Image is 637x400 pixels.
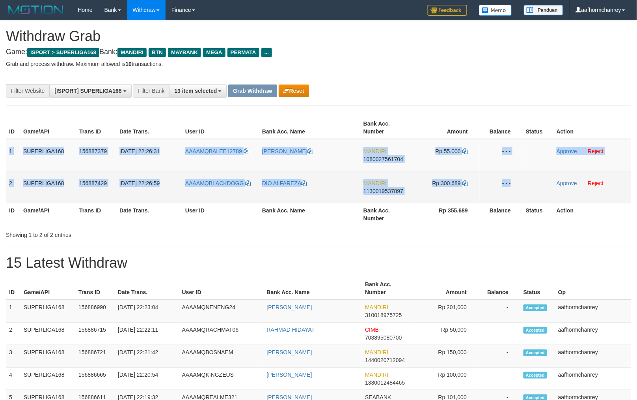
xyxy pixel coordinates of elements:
th: Trans ID [76,116,116,139]
th: Action [553,116,631,139]
a: DIO ALFAREZA [262,180,307,186]
a: RAHMAD HIDAYAT [267,327,315,333]
span: CIMB [365,327,379,333]
th: Status [523,203,553,225]
span: ... [261,48,272,57]
span: Rp 55.000 [436,148,461,154]
span: Accepted [523,327,547,334]
span: MAYBANK [168,48,201,57]
span: ISPORT > SUPERLIGA168 [27,48,99,57]
th: Bank Acc. Name [264,277,362,300]
th: ID [6,203,20,225]
td: SUPERLIGA168 [20,300,75,323]
th: Date Trans. [116,116,182,139]
td: - [479,368,520,390]
th: Game/API [20,116,76,139]
p: Grab and process withdraw. Maximum allowed is transactions. [6,60,631,68]
th: Op [555,277,631,300]
img: MOTION_logo.png [6,4,66,16]
td: aafhormchanrey [555,323,631,345]
span: Accepted [523,304,547,311]
span: MANDIRI [117,48,147,57]
span: Rp 300.689 [432,180,461,186]
th: Bank Acc. Number [362,277,415,300]
td: SUPERLIGA168 [20,171,76,203]
th: Balance [479,277,520,300]
button: 13 item selected [169,84,227,98]
td: AAAAMQKINGZEUS [179,368,264,390]
span: MEGA [203,48,225,57]
td: AAAAMQBOSNAEM [179,345,264,368]
a: [PERSON_NAME] [267,349,312,355]
a: [PERSON_NAME] [267,304,312,310]
th: Game/API [20,277,75,300]
a: [PERSON_NAME] [267,372,312,378]
span: Accepted [523,349,547,356]
span: Copy 1130019537897 to clipboard [363,188,403,194]
span: Copy 703895080700 to clipboard [365,334,402,341]
th: Balance [480,116,523,139]
th: Bank Acc. Number [360,203,415,225]
span: Copy 1330012484465 to clipboard [365,379,405,386]
td: - - - [480,139,523,171]
td: Rp 100,000 [415,368,479,390]
span: Accepted [523,372,547,379]
td: 156886990 [75,300,115,323]
td: SUPERLIGA168 [20,323,75,345]
span: [ISPORT] SUPERLIGA168 [54,88,121,94]
a: AAAAMQBALEE12789 [185,148,249,154]
td: [DATE] 22:23:04 [115,300,179,323]
td: 2 [6,171,20,203]
th: Action [553,203,631,225]
td: - - - [480,171,523,203]
h4: Game: Bank: [6,48,631,56]
button: [ISPORT] SUPERLIGA168 [49,84,131,98]
h1: 15 Latest Withdraw [6,255,631,271]
td: Rp 201,000 [415,300,479,323]
th: User ID [182,203,259,225]
a: AAAAMQBLACKDOGG [185,180,251,186]
td: Rp 150,000 [415,345,479,368]
span: MANDIRI [365,349,388,355]
th: Date Trans. [116,203,182,225]
td: - [479,300,520,323]
a: [PERSON_NAME] [262,148,313,154]
td: 156886665 [75,368,115,390]
img: Button%20Memo.svg [479,5,512,16]
button: Reset [279,85,309,97]
a: Copy 55000 to clipboard [462,148,468,154]
td: [DATE] 22:20:54 [115,368,179,390]
td: aafhormchanrey [555,345,631,368]
a: Copy 300689 to clipboard [462,180,468,186]
th: Rp 355.689 [415,203,480,225]
span: MANDIRI [365,304,388,310]
th: Date Trans. [115,277,179,300]
th: Amount [415,277,479,300]
td: 1 [6,139,20,171]
span: AAAAMQBLACKDOGG [185,180,244,186]
th: Trans ID [76,203,116,225]
th: Status [523,116,553,139]
td: 3 [6,345,20,368]
td: 1 [6,300,20,323]
th: Bank Acc. Number [360,116,415,139]
a: Approve [557,148,577,154]
span: AAAAMQBALEE12789 [185,148,242,154]
a: Reject [588,148,603,154]
th: Balance [480,203,523,225]
span: Copy 1080027561704 to clipboard [363,156,403,162]
div: Showing 1 to 2 of 2 entries [6,228,259,239]
span: MANDIRI [365,372,388,378]
th: User ID [182,116,259,139]
span: 156887379 [79,148,107,154]
td: AAAAMQNENENG24 [179,300,264,323]
td: SUPERLIGA168 [20,368,75,390]
th: Bank Acc. Name [259,203,360,225]
th: Status [520,277,555,300]
img: Feedback.jpg [428,5,467,16]
th: ID [6,116,20,139]
td: Rp 50,000 [415,323,479,345]
td: SUPERLIGA168 [20,345,75,368]
td: 156886715 [75,323,115,345]
button: Grab Withdraw [228,85,277,97]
